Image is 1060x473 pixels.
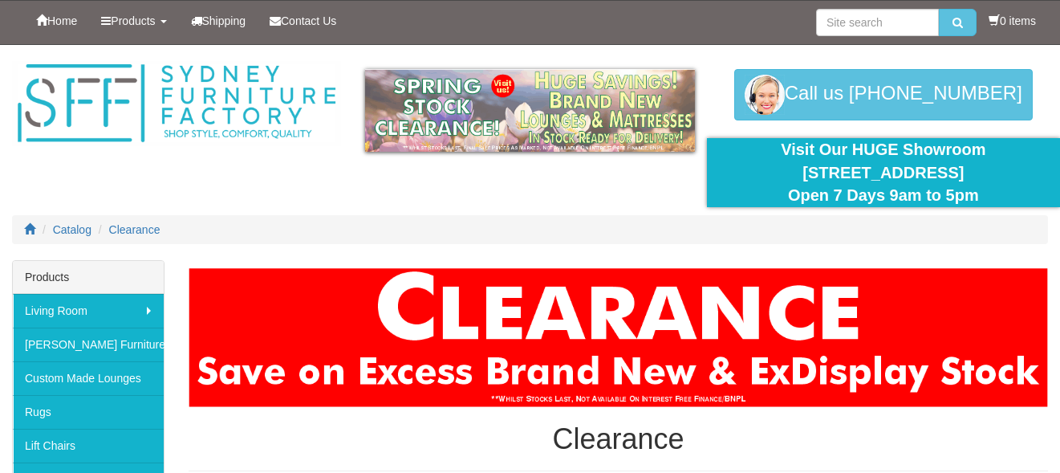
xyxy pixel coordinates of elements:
[13,361,164,395] a: Custom Made Lounges
[12,61,341,146] img: Sydney Furniture Factory
[816,9,939,36] input: Site search
[13,328,164,361] a: [PERSON_NAME] Furniture
[111,14,155,27] span: Products
[365,69,694,152] img: spring-sale.gif
[719,138,1048,207] div: Visit Our HUGE Showroom [STREET_ADDRESS] Open 7 Days 9am to 5pm
[202,14,246,27] span: Shipping
[189,423,1048,455] h1: Clearance
[13,429,164,463] a: Lift Chairs
[179,1,258,41] a: Shipping
[109,223,160,236] a: Clearance
[13,261,164,294] div: Products
[13,294,164,328] a: Living Room
[47,14,77,27] span: Home
[989,13,1036,29] li: 0 items
[258,1,348,41] a: Contact Us
[24,1,89,41] a: Home
[53,223,91,236] a: Catalog
[281,14,336,27] span: Contact Us
[13,395,164,429] a: Rugs
[89,1,178,41] a: Products
[189,268,1048,408] img: Clearance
